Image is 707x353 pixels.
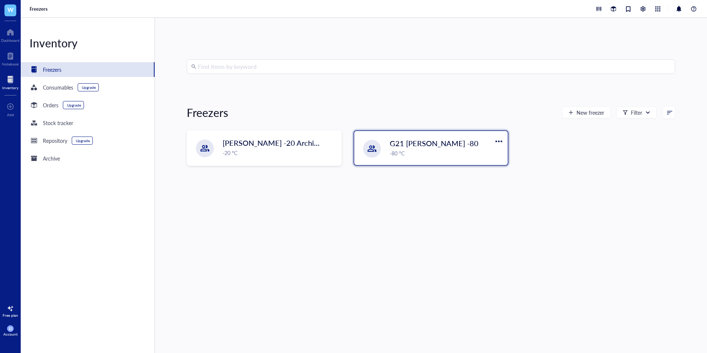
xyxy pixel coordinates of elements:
a: Freezers [21,62,155,77]
a: Freezers [30,6,49,12]
div: Upgrade [76,138,90,143]
div: Account [3,332,18,336]
a: ConsumablesUpgrade [21,80,155,95]
div: Filter [631,108,642,117]
div: Inventory [2,85,18,90]
div: Stock tracker [43,119,73,127]
a: Archive [21,151,155,166]
div: Archive [43,154,60,162]
a: OrdersUpgrade [21,98,155,112]
div: Upgrade [67,103,81,107]
span: W [7,5,14,14]
div: Orders [43,101,58,109]
div: Consumables [43,83,73,91]
a: Stock tracker [21,115,155,130]
div: Repository [43,137,67,145]
div: Freezers [187,105,228,120]
span: ES [9,327,12,331]
span: New freezer [576,110,604,115]
button: New freezer [562,107,610,118]
a: RepositoryUpgrade [21,133,155,148]
div: Inventory [21,36,155,50]
div: Upgrade [82,85,96,90]
div: Dashboard [1,38,20,43]
span: G21 [PERSON_NAME] -80 [390,138,478,148]
a: Inventory [2,74,18,90]
div: -20 °C [223,149,337,157]
div: Free plan [3,313,18,317]
a: Dashboard [1,26,20,43]
div: Freezers [43,65,61,74]
a: Notebook [2,50,19,66]
span: [PERSON_NAME] -20 Archive [223,138,322,148]
div: -80 °C [390,149,503,157]
div: Add [7,112,14,117]
div: Notebook [2,62,19,66]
